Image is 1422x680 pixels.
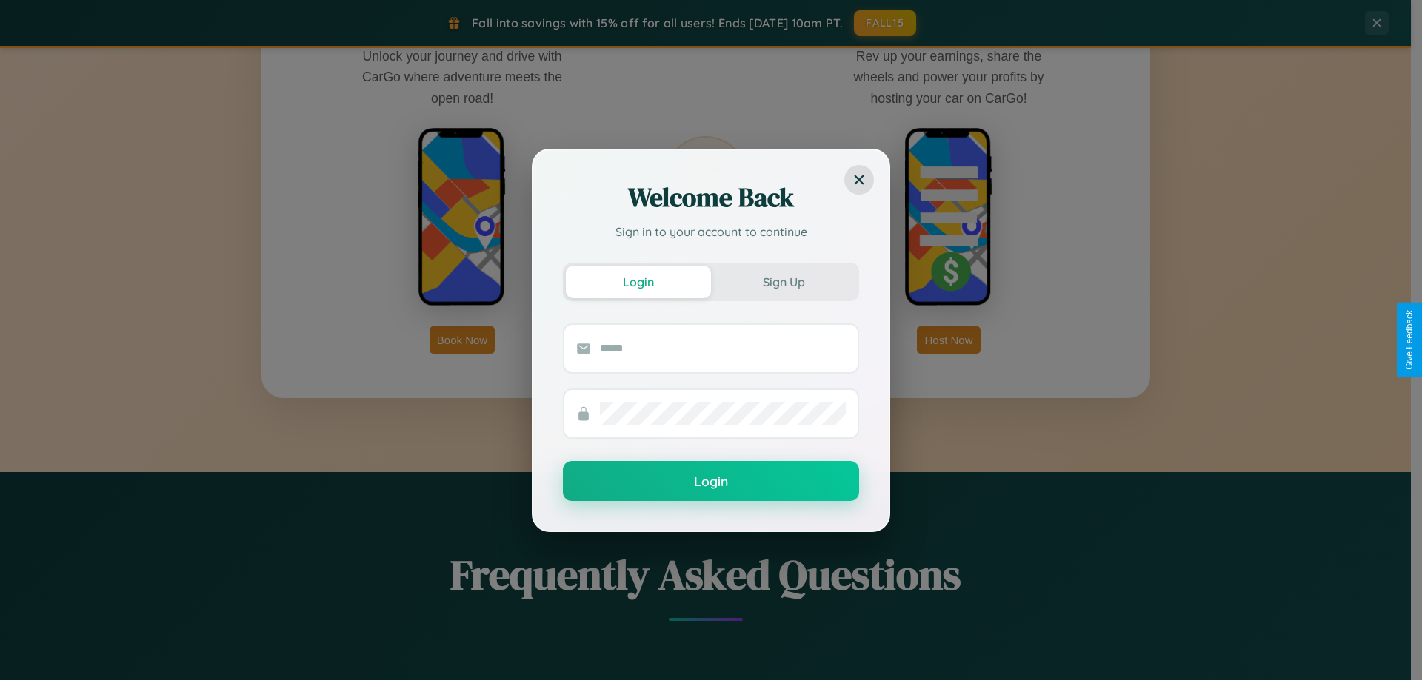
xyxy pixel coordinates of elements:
[566,266,711,298] button: Login
[1404,310,1415,370] div: Give Feedback
[563,461,859,501] button: Login
[711,266,856,298] button: Sign Up
[563,223,859,240] p: Sign in to your account to continue
[563,180,859,215] h2: Welcome Back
